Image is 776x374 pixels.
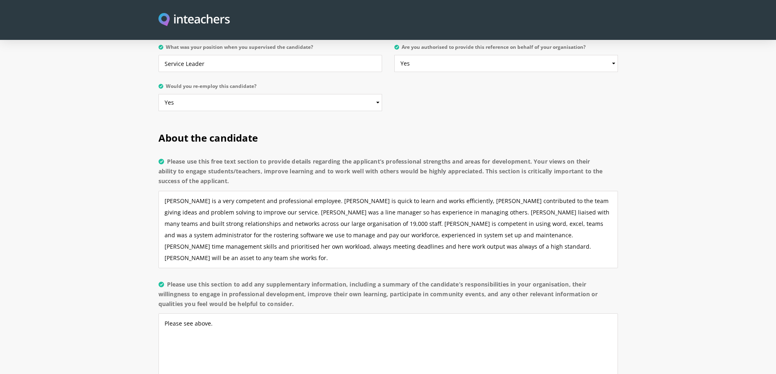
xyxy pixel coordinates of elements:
img: Inteachers [158,13,230,27]
label: Please use this free text section to provide details regarding the applicant’s professional stren... [158,157,618,191]
label: Would you re-employ this candidate? [158,83,382,94]
label: What was your position when you supervised the candidate? [158,44,382,55]
label: Please use this section to add any supplementary information, including a summary of the candidat... [158,280,618,314]
span: About the candidate [158,131,258,144]
a: Visit this site's homepage [158,13,230,27]
label: Are you authorised to provide this reference on behalf of your organisation? [394,44,618,55]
